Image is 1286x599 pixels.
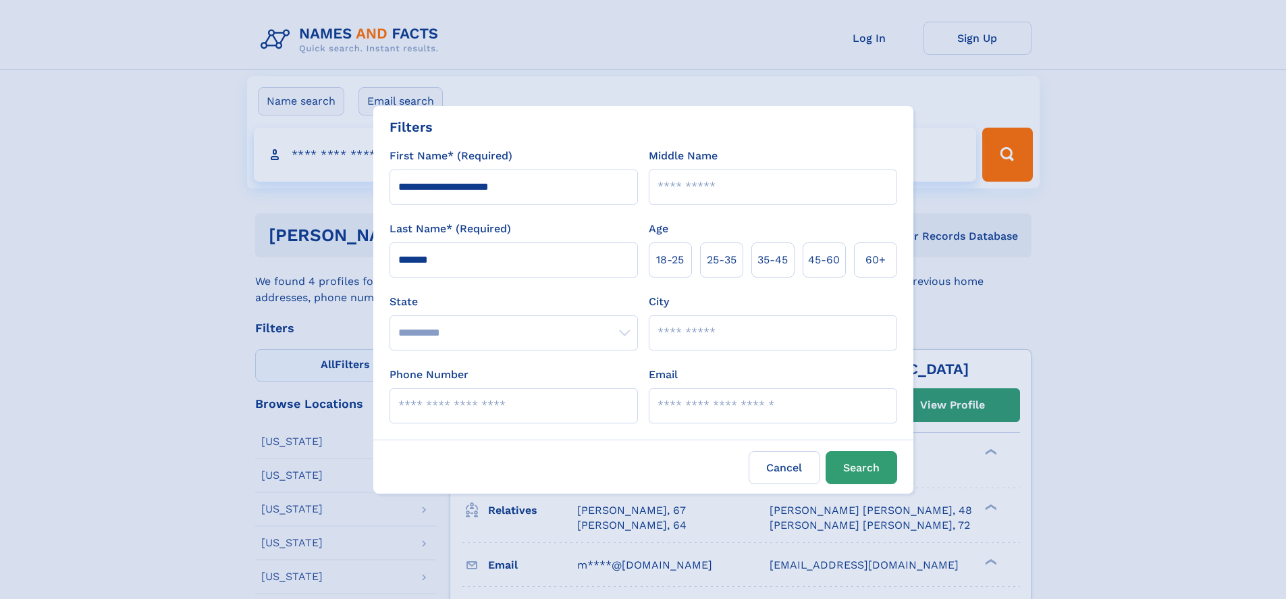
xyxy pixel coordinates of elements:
span: 18‑25 [656,252,684,268]
label: Email [649,367,678,383]
label: Last Name* (Required) [390,221,511,237]
span: 45‑60 [808,252,840,268]
label: First Name* (Required) [390,148,512,164]
label: Cancel [749,451,820,484]
span: 35‑45 [757,252,788,268]
label: Phone Number [390,367,468,383]
label: State [390,294,638,310]
span: 60+ [865,252,886,268]
button: Search [826,451,897,484]
label: Middle Name [649,148,718,164]
label: Age [649,221,668,237]
span: 25‑35 [707,252,736,268]
div: Filters [390,117,433,137]
label: City [649,294,669,310]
